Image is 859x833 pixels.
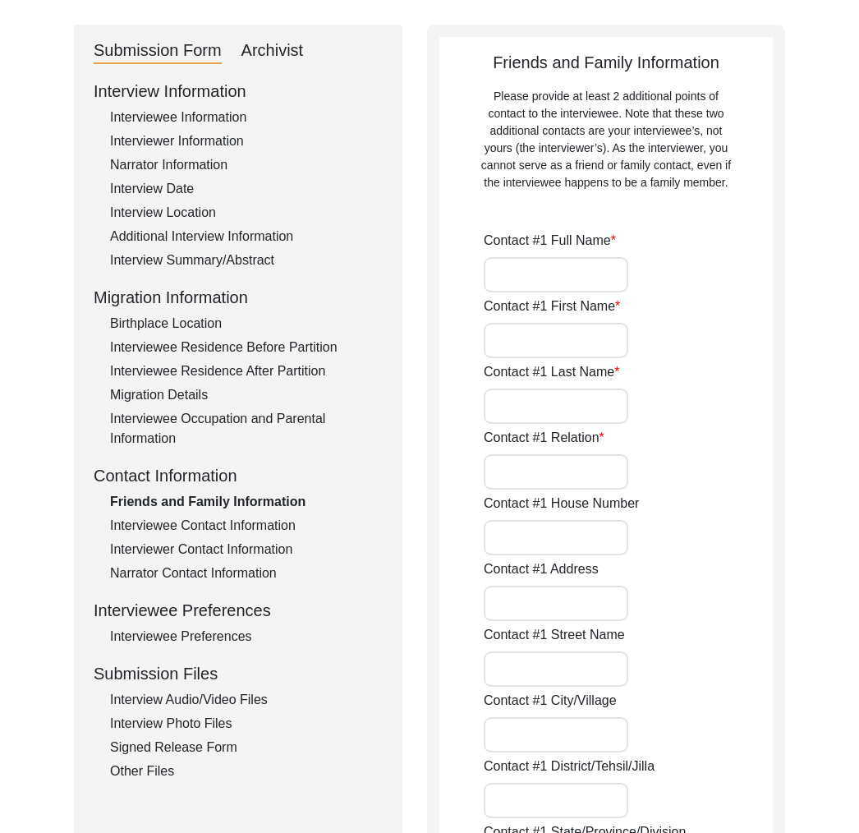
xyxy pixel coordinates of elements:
[484,625,625,645] label: Contact #1 Street Name
[484,757,655,776] label: Contact #1 District/Tehsil/Jilla
[94,661,383,686] div: Submission Files
[110,227,383,246] div: Additional Interview Information
[110,409,383,449] div: Interviewee Occupation and Parental Information
[110,361,383,381] div: Interviewee Residence After Partition
[480,88,732,191] div: Please provide at least 2 additional points of contact to the interviewee. Note that these two ad...
[110,338,383,357] div: Interviewee Residence Before Partition
[110,251,383,270] div: Interview Summary/Abstract
[484,691,617,711] label: Contact #1 City/Village
[110,108,383,127] div: Interviewee Information
[110,314,383,334] div: Birthplace Location
[110,738,383,757] div: Signed Release Form
[110,714,383,734] div: Interview Photo Files
[110,155,383,175] div: Narrator Information
[484,297,620,316] label: Contact #1 First Name
[110,762,383,781] div: Other Files
[484,494,639,513] label: Contact #1 House Number
[110,516,383,536] div: Interviewee Contact Information
[110,492,383,512] div: Friends and Family Information
[110,627,383,647] div: Interviewee Preferences
[439,50,773,191] div: Friends and Family Information
[94,463,383,488] div: Contact Information
[110,540,383,559] div: Interviewer Contact Information
[484,362,619,382] label: Contact #1 Last Name
[110,203,383,223] div: Interview Location
[110,385,383,405] div: Migration Details
[94,79,383,104] div: Interview Information
[484,231,616,251] label: Contact #1 Full Name
[110,564,383,583] div: Narrator Contact Information
[484,559,599,579] label: Contact #1 Address
[94,285,383,310] div: Migration Information
[110,131,383,151] div: Interviewer Information
[94,598,383,623] div: Interviewee Preferences
[484,428,604,448] label: Contact #1 Relation
[110,179,383,199] div: Interview Date
[110,690,383,710] div: Interview Audio/Video Files
[241,38,304,64] div: Archivist
[94,38,222,64] div: Submission Form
